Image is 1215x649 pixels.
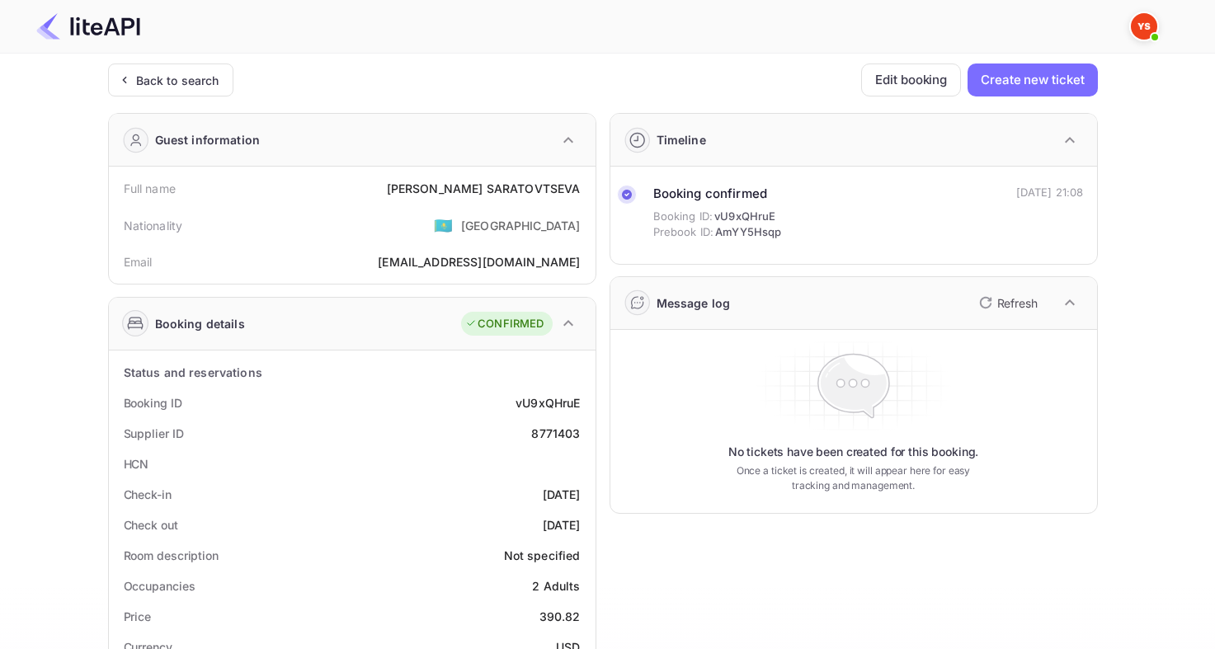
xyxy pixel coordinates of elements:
p: Refresh [997,294,1038,312]
p: Once a ticket is created, it will appear here for easy tracking and management. [723,463,984,493]
div: Occupancies [124,577,195,595]
div: 390.82 [539,608,581,625]
div: [DATE] [543,516,581,534]
div: [DATE] 21:08 [1016,185,1084,201]
div: Timeline [657,131,706,148]
div: [PERSON_NAME] SARATOVTSEVA [387,180,581,197]
span: Prebook ID: [653,224,714,241]
div: Email [124,253,153,270]
p: No tickets have been created for this booking. [728,444,979,460]
div: Message log [657,294,731,312]
div: Booking details [155,315,245,332]
div: HCN [124,455,149,473]
div: Booking confirmed [653,185,782,204]
div: 2 Adults [532,577,580,595]
div: Status and reservations [124,364,262,381]
div: Back to search [136,72,219,89]
div: Room description [124,547,219,564]
span: Booking ID: [653,209,713,225]
div: Check out [124,516,178,534]
div: Supplier ID [124,425,184,442]
div: Check-in [124,486,172,503]
div: [GEOGRAPHIC_DATA] [461,217,581,234]
div: Booking ID [124,394,182,412]
div: 8771403 [531,425,580,442]
div: vU9xQHruE [516,394,580,412]
img: LiteAPI Logo [36,13,140,40]
div: Full name [124,180,176,197]
span: vU9xQHruE [714,209,775,225]
div: [EMAIL_ADDRESS][DOMAIN_NAME] [378,253,580,270]
button: Create new ticket [968,63,1097,96]
button: Refresh [969,289,1044,316]
div: Guest information [155,131,261,148]
div: Price [124,608,152,625]
span: United States [434,210,453,240]
div: [DATE] [543,486,581,503]
button: Edit booking [861,63,961,96]
div: Nationality [124,217,183,234]
img: Yandex Support [1131,13,1157,40]
div: CONFIRMED [465,316,544,332]
div: Not specified [504,547,581,564]
span: AmYY5Hsqp [715,224,781,241]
